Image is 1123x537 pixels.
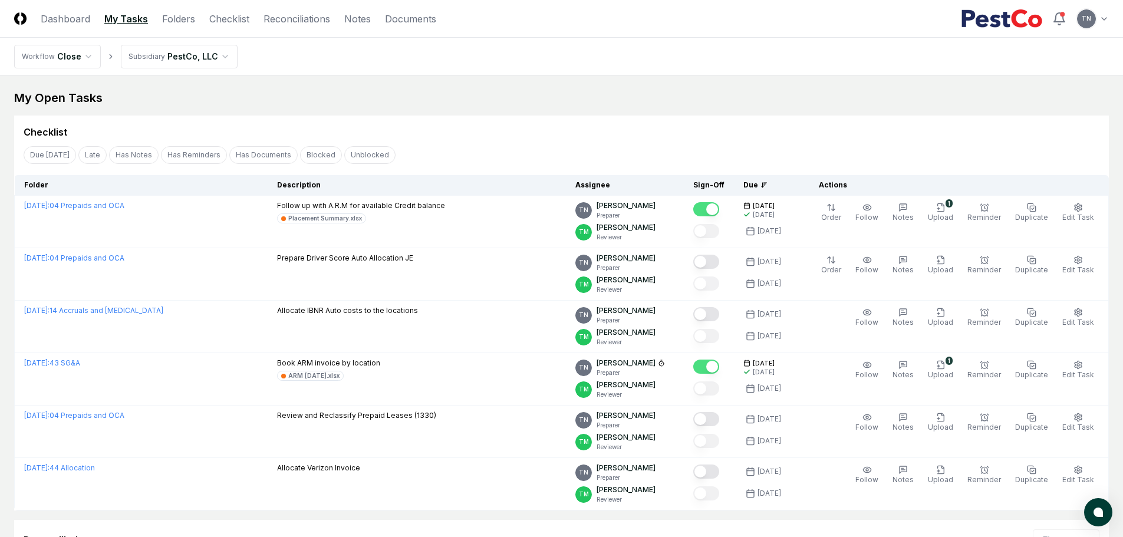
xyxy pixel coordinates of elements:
[926,305,956,330] button: Upload
[579,490,589,499] span: TM
[24,146,76,164] button: Due Today
[821,213,841,222] span: Order
[1013,410,1050,435] button: Duplicate
[24,306,163,315] a: [DATE]:14 Accruals and [MEDICAL_DATA]
[967,213,1001,222] span: Reminder
[24,411,50,420] span: [DATE] :
[24,463,95,472] a: [DATE]:44 Allocation
[579,437,589,446] span: TM
[1062,370,1094,379] span: Edit Task
[1013,463,1050,487] button: Duplicate
[1060,305,1096,330] button: Edit Task
[288,371,340,380] div: ARM [DATE].xlsx
[967,475,1001,484] span: Reminder
[890,463,916,487] button: Notes
[819,253,844,278] button: Order
[693,360,719,374] button: Mark complete
[1013,253,1050,278] button: Duplicate
[277,253,413,263] p: Prepare Driver Score Auto Allocation JE
[753,210,775,219] div: [DATE]
[24,463,50,472] span: [DATE] :
[597,211,656,220] p: Preparer
[579,206,588,215] span: TN
[277,305,418,316] p: Allocate IBNR Auto costs to the locations
[893,213,914,222] span: Notes
[579,385,589,394] span: TM
[926,358,956,383] button: 1Upload
[41,12,90,26] a: Dashboard
[277,213,366,223] a: Placement Summary.xlsx
[1060,358,1096,383] button: Edit Task
[758,226,781,236] div: [DATE]
[928,265,953,274] span: Upload
[78,146,107,164] button: Late
[1015,213,1048,222] span: Duplicate
[1015,318,1048,327] span: Duplicate
[743,180,791,190] div: Due
[1062,213,1094,222] span: Edit Task
[965,358,1003,383] button: Reminder
[926,410,956,435] button: Upload
[946,357,953,365] div: 1
[893,475,914,484] span: Notes
[597,316,656,325] p: Preparer
[965,200,1003,225] button: Reminder
[22,51,55,62] div: Workflow
[928,213,953,222] span: Upload
[946,199,953,207] div: 1
[961,9,1043,28] img: PestCo logo
[597,390,656,399] p: Reviewer
[597,473,656,482] p: Preparer
[579,228,589,236] span: TM
[965,410,1003,435] button: Reminder
[597,432,656,443] p: [PERSON_NAME]
[1076,8,1097,29] button: TN
[14,45,238,68] nav: breadcrumb
[693,276,719,291] button: Mark complete
[109,146,159,164] button: Has Notes
[1062,265,1094,274] span: Edit Task
[809,180,1099,190] div: Actions
[893,265,914,274] span: Notes
[758,278,781,289] div: [DATE]
[693,464,719,479] button: Mark complete
[268,175,567,196] th: Description
[853,358,881,383] button: Follow
[24,201,50,210] span: [DATE] :
[1060,410,1096,435] button: Edit Task
[24,201,124,210] a: [DATE]:04 Prepaids and OCA
[758,414,781,424] div: [DATE]
[926,253,956,278] button: Upload
[821,265,841,274] span: Order
[928,423,953,431] span: Upload
[597,410,656,421] p: [PERSON_NAME]
[385,12,436,26] a: Documents
[693,329,719,343] button: Mark complete
[129,51,165,62] div: Subsidiary
[277,463,360,473] p: Allocate Verizon Invoice
[1082,14,1091,23] span: TN
[597,338,656,347] p: Reviewer
[965,305,1003,330] button: Reminder
[24,125,67,139] div: Checklist
[855,423,878,431] span: Follow
[15,175,268,196] th: Folder
[579,311,588,319] span: TN
[758,466,781,477] div: [DATE]
[579,416,588,424] span: TN
[853,463,881,487] button: Follow
[597,443,656,452] p: Reviewer
[1013,200,1050,225] button: Duplicate
[1015,370,1048,379] span: Duplicate
[758,256,781,267] div: [DATE]
[967,265,1001,274] span: Reminder
[693,381,719,396] button: Mark complete
[579,280,589,289] span: TM
[344,146,396,164] button: Unblocked
[162,12,195,26] a: Folders
[758,488,781,499] div: [DATE]
[209,12,249,26] a: Checklist
[967,423,1001,431] span: Reminder
[24,358,80,367] a: [DATE]:43 SG&A
[1015,475,1048,484] span: Duplicate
